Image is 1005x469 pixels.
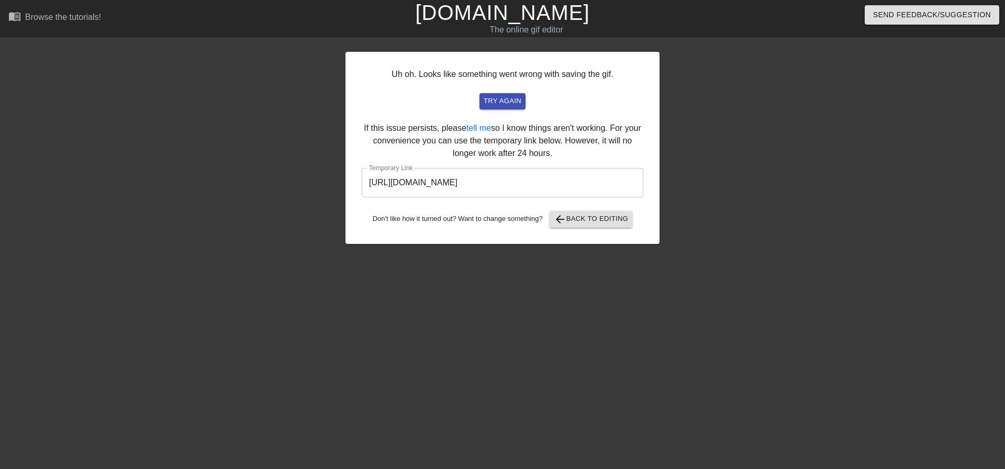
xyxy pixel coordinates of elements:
[362,211,643,228] div: Don't like how it turned out? Want to change something?
[8,10,101,26] a: Browse the tutorials!
[554,213,566,226] span: arrow_back
[340,24,712,36] div: The online gif editor
[873,8,991,21] span: Send Feedback/Suggestion
[8,10,21,23] span: menu_book
[362,168,643,197] input: bare
[479,93,526,109] button: try again
[865,5,999,25] button: Send Feedback/Suggestion
[466,124,491,132] a: tell me
[345,52,660,244] div: Uh oh. Looks like something went wrong with saving the gif. If this issue persists, please so I k...
[415,1,589,24] a: [DOMAIN_NAME]
[484,95,521,107] span: try again
[554,213,629,226] span: Back to Editing
[550,211,633,228] button: Back to Editing
[25,13,101,21] div: Browse the tutorials!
